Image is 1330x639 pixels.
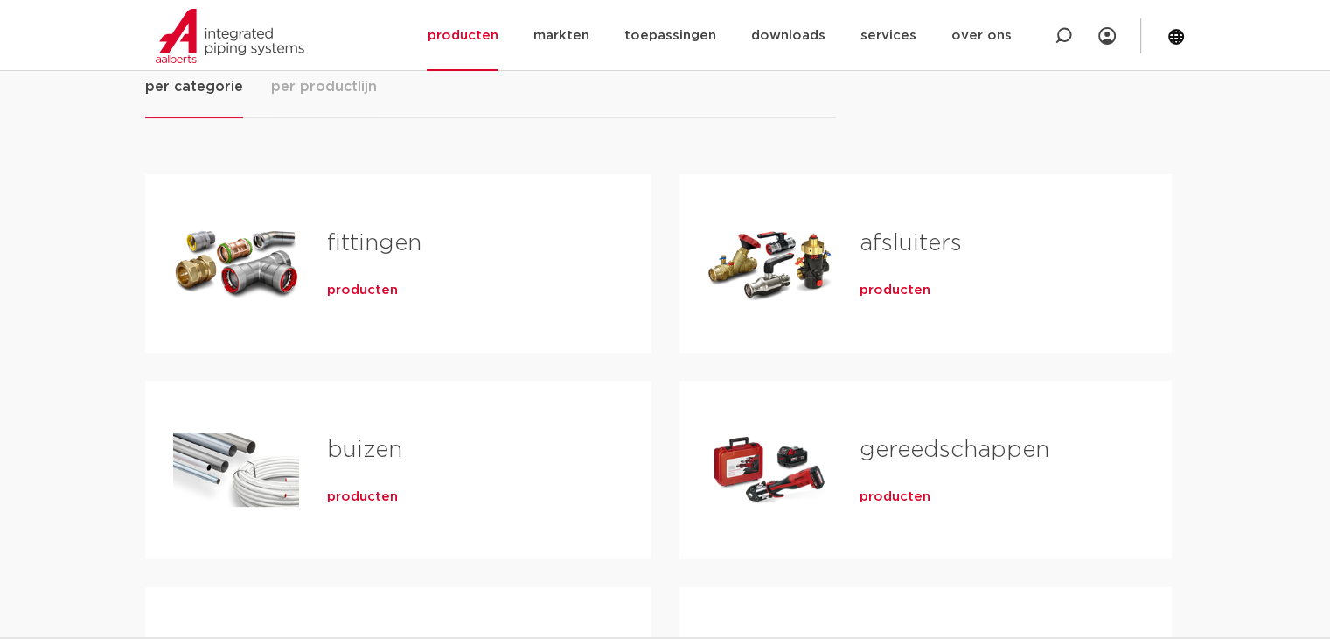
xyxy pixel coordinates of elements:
a: producten [860,282,930,299]
span: per productlijn [271,76,377,97]
a: producten [327,488,398,506]
a: buizen [327,439,402,461]
a: producten [860,488,930,506]
span: per categorie [145,76,243,97]
a: producten [327,282,398,299]
a: gereedschappen [860,439,1049,461]
a: afsluiters [860,232,962,255]
a: fittingen [327,232,421,255]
